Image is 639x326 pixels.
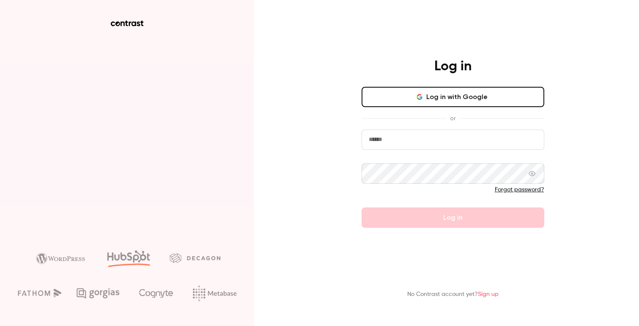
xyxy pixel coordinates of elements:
[495,187,544,193] a: Forgot password?
[478,291,499,297] a: Sign up
[362,87,544,107] button: Log in with Google
[446,114,460,123] span: or
[407,290,499,299] p: No Contrast account yet?
[434,58,472,75] h4: Log in
[170,253,220,262] img: decagon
